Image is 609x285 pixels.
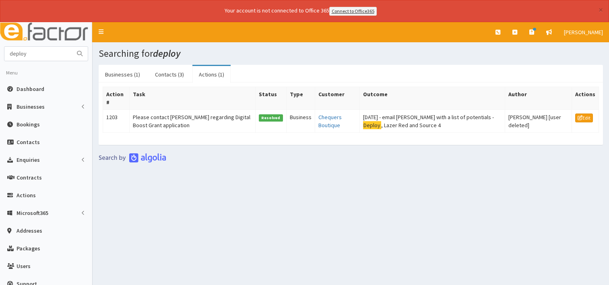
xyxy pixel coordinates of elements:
th: Author [505,87,572,109]
i: deploy [153,47,180,60]
th: Outcome [360,87,505,109]
td: Business [286,109,315,132]
span: Microsoft365 [17,209,48,217]
th: Customer [315,87,359,109]
a: Edit [575,114,593,122]
img: search-by-algolia-light-background.png [99,153,166,163]
button: × [599,6,603,14]
h1: Searching for [99,48,603,59]
td: [PERSON_NAME] [user deleted] [505,109,572,132]
div: Your account is not connected to Office 365 [65,6,536,16]
span: Enquiries [17,156,40,163]
th: Status [256,87,287,109]
td: 1203 [103,109,130,132]
span: Businesses [17,103,45,110]
span: Bookings [17,121,40,128]
th: Actions [572,87,599,109]
span: [PERSON_NAME] [564,29,603,36]
span: Actions [17,192,36,199]
td: [DATE] - email [PERSON_NAME] with a list of potentials - , Lazer Red and Source 4 [360,109,505,132]
a: Contacts (3) [149,66,190,83]
span: Dashboard [17,85,44,93]
th: Task [130,87,256,109]
a: [PERSON_NAME] [558,22,609,42]
td: Please contact [PERSON_NAME] regarding Digital Boost Grant application [130,109,256,132]
span: Contacts [17,138,40,146]
th: Action # [103,87,130,109]
th: Type [286,87,315,109]
span: Addresses [17,227,42,234]
span: Resolved [259,114,283,122]
span: Users [17,262,31,270]
input: Search... [4,47,72,61]
a: Chequers Boutique [318,114,342,129]
a: Connect to Office365 [329,7,377,16]
a: Actions (1) [192,66,231,83]
a: Businesses (1) [99,66,147,83]
span: Contracts [17,174,42,181]
mark: Deploy [363,121,381,130]
span: Packages [17,245,40,252]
